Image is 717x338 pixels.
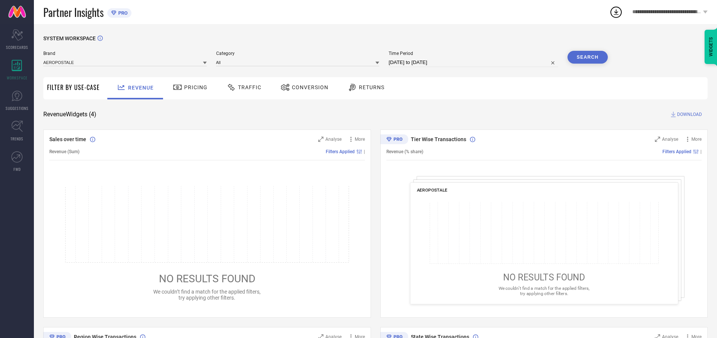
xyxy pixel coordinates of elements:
span: Filters Applied [662,149,691,154]
span: PRO [116,10,128,16]
span: AEROPOSTALE [416,187,447,193]
div: Open download list [609,5,623,19]
span: Traffic [238,84,261,90]
svg: Zoom [655,137,660,142]
span: Conversion [292,84,328,90]
span: Revenue Widgets ( 4 ) [43,111,96,118]
span: We couldn’t find a match for the applied filters, try applying other filters. [153,289,261,301]
span: Pricing [184,84,207,90]
span: Returns [359,84,384,90]
span: Revenue (Sum) [49,149,79,154]
span: | [700,149,702,154]
span: Category [216,51,380,56]
span: Tier Wise Transactions [411,136,466,142]
button: Search [567,51,608,64]
span: SCORECARDS [6,44,28,50]
div: Premium [380,134,408,146]
span: FWD [14,166,21,172]
input: Select time period [389,58,558,67]
span: Time Period [389,51,558,56]
span: NO RESULTS FOUND [503,272,585,283]
span: Revenue (% share) [386,149,423,154]
span: Brand [43,51,207,56]
span: Analyse [662,137,678,142]
span: Sales over time [49,136,86,142]
span: We couldn’t find a match for the applied filters, try applying other filters. [498,286,589,296]
span: | [364,149,365,154]
span: TRENDS [11,136,23,142]
svg: Zoom [318,137,323,142]
span: SUGGESTIONS [6,105,29,111]
span: SYSTEM WORKSPACE [43,35,96,41]
span: Filter By Use-Case [47,83,100,92]
span: Analyse [325,137,342,142]
span: More [691,137,702,142]
span: More [355,137,365,142]
span: Filters Applied [326,149,355,154]
span: DOWNLOAD [677,111,702,118]
span: Partner Insights [43,5,104,20]
span: NO RESULTS FOUND [159,273,255,285]
span: Revenue [128,85,154,91]
span: WORKSPACE [7,75,27,81]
